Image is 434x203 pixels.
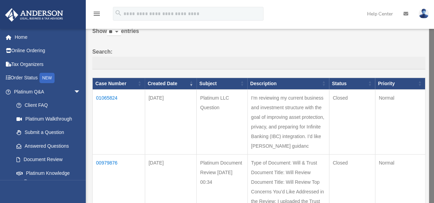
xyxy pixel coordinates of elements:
[74,85,87,99] span: arrow_drop_down
[145,78,197,90] th: Created Date: activate to sort column ascending
[10,153,87,167] a: Document Review
[375,89,425,154] td: Normal
[5,85,87,99] a: Platinum Q&Aarrow_drop_down
[5,30,91,44] a: Home
[39,73,55,83] div: NEW
[197,78,247,90] th: Subject: activate to sort column ascending
[10,126,87,139] a: Submit a Question
[145,89,197,154] td: [DATE]
[3,8,65,22] img: Anderson Advisors Platinum Portal
[115,9,122,17] i: search
[93,78,145,90] th: Case Number: activate to sort column ascending
[92,57,425,70] input: Search:
[247,78,329,90] th: Description: activate to sort column ascending
[93,10,101,18] i: menu
[107,28,121,36] select: Showentries
[375,78,425,90] th: Priority: activate to sort column ascending
[93,89,145,154] td: 01065824
[10,112,87,126] a: Platinum Walkthrough
[5,57,91,71] a: Tax Organizers
[10,166,87,188] a: Platinum Knowledge Room
[10,99,87,112] a: Client FAQ
[92,26,425,43] label: Show entries
[10,139,84,153] a: Answered Questions
[329,89,375,154] td: Closed
[247,89,329,154] td: I’m reviewing my current business and investment structure with the goal of improving asset prote...
[419,9,429,19] img: User Pic
[5,44,91,58] a: Online Ordering
[92,47,425,70] label: Search:
[329,78,375,90] th: Status: activate to sort column ascending
[197,89,247,154] td: Platinum LLC Question
[93,12,101,18] a: menu
[5,71,91,85] a: Order StatusNEW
